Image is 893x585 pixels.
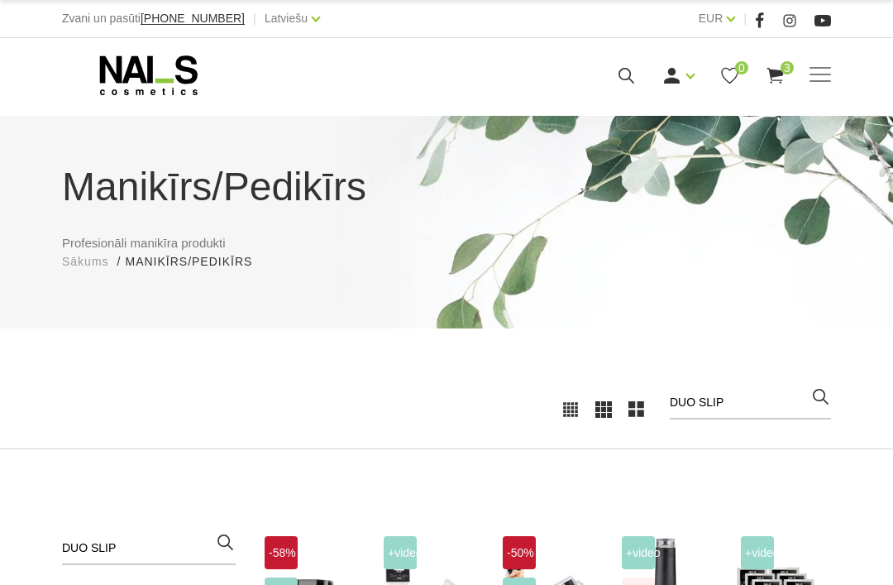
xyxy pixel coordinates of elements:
span: +Video [384,536,417,569]
a: 3 [765,65,786,86]
a: EUR [699,8,723,28]
span: +Video [622,536,655,569]
a: 0 [719,65,740,86]
a: Latviešu [265,8,308,28]
div: Profesionāli manikīra produkti [50,157,843,271]
a: [PHONE_NUMBER] [141,12,245,25]
span: Sākums [62,255,109,268]
h1: Manikīrs/Pedikīrs [62,157,831,217]
span: -58% [265,536,298,569]
span: | [253,8,256,29]
span: 0 [735,61,748,74]
input: Meklēt produktus ... [670,386,831,420]
span: | [743,8,747,29]
span: +Video [741,536,774,569]
span: 3 [781,61,794,74]
span: -50% [503,536,536,569]
input: Meklēt produktus ... [62,532,236,565]
li: Manikīrs/Pedikīrs [125,253,269,271]
a: Sākums [62,253,109,271]
div: Zvani un pasūti [62,8,245,29]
